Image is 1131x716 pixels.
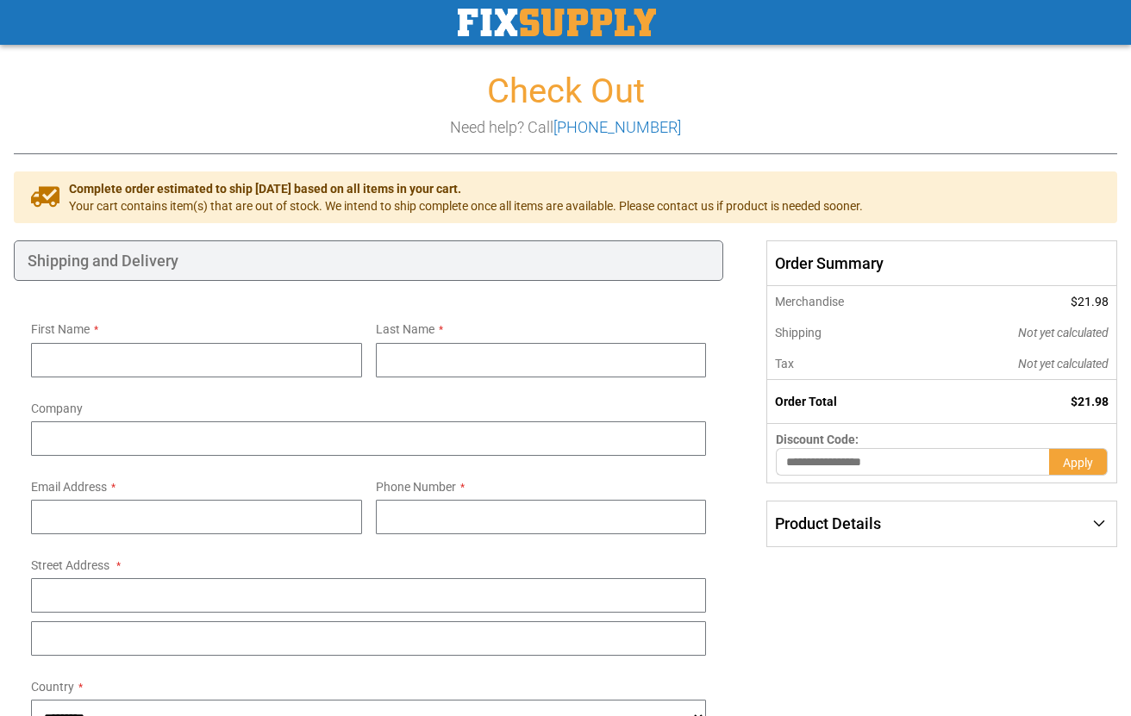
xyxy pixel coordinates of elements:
span: Not yet calculated [1018,326,1109,339]
span: Street Address [31,558,109,572]
span: Product Details [775,514,881,532]
span: Phone Number [376,480,456,494]
div: Shipping and Delivery [14,240,723,282]
span: $21.98 [1071,395,1109,408]
img: Fix Industrial Supply [458,9,656,36]
h3: Need help? Call [14,119,1117,136]
span: Email Address [31,480,107,494]
span: Complete order estimated to ship [DATE] based on all items in your cart. [69,180,863,197]
th: Tax [767,348,922,380]
span: First Name [31,322,90,336]
span: Last Name [376,322,434,336]
span: Shipping [775,326,822,339]
span: Company [31,402,83,415]
span: Your cart contains item(s) that are out of stock. We intend to ship complete once all items are a... [69,197,863,215]
span: $21.98 [1071,295,1109,308]
button: Apply [1049,448,1108,476]
span: Apply [1063,456,1093,470]
h1: Check Out [14,72,1117,110]
th: Merchandise [767,286,922,317]
span: Not yet calculated [1018,357,1109,370]
span: Country [31,680,74,694]
a: store logo [458,9,656,36]
a: [PHONE_NUMBER] [553,118,681,136]
strong: Order Total [775,395,837,408]
span: Discount Code: [776,433,859,446]
span: Order Summary [766,240,1117,287]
